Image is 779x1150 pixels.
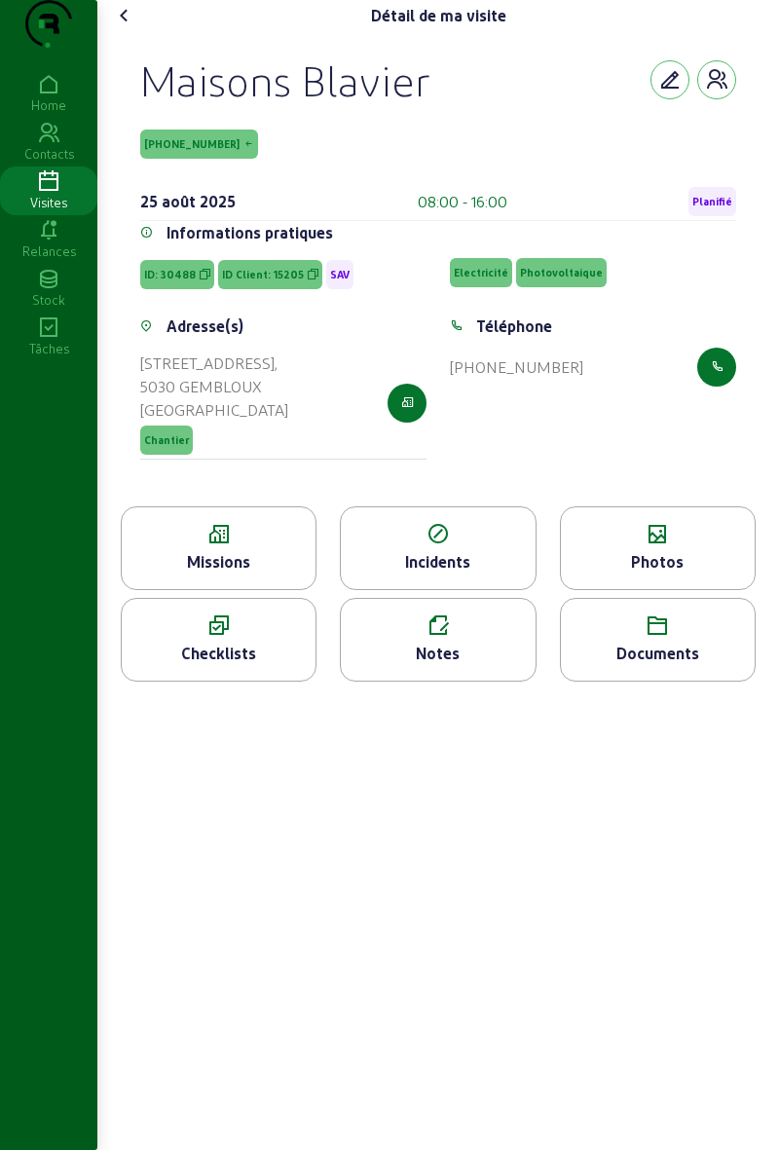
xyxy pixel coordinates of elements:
[371,4,506,27] div: Détail de ma visite
[341,550,535,574] div: Incidents
[144,137,240,151] span: [PHONE_NUMBER]
[454,266,508,279] span: Electricité
[144,268,196,281] span: ID: 30488
[167,221,333,244] div: Informations pratiques
[520,266,603,279] span: Photovoltaique
[330,268,350,281] span: SAV
[122,550,315,574] div: Missions
[476,315,552,338] div: Téléphone
[122,642,315,665] div: Checklists
[140,190,236,213] div: 25 août 2025
[222,268,304,281] span: ID Client: 15205
[561,642,755,665] div: Documents
[140,375,288,398] div: 5030 GEMBLOUX
[418,190,507,213] div: 08:00 - 16:00
[167,315,243,338] div: Adresse(s)
[561,550,755,574] div: Photos
[450,355,583,379] div: [PHONE_NUMBER]
[144,433,189,447] span: Chantier
[692,195,732,208] span: Planifié
[140,398,288,422] div: [GEOGRAPHIC_DATA]
[341,642,535,665] div: Notes
[140,55,430,105] div: Maisons Blavier
[140,352,288,375] div: [STREET_ADDRESS],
